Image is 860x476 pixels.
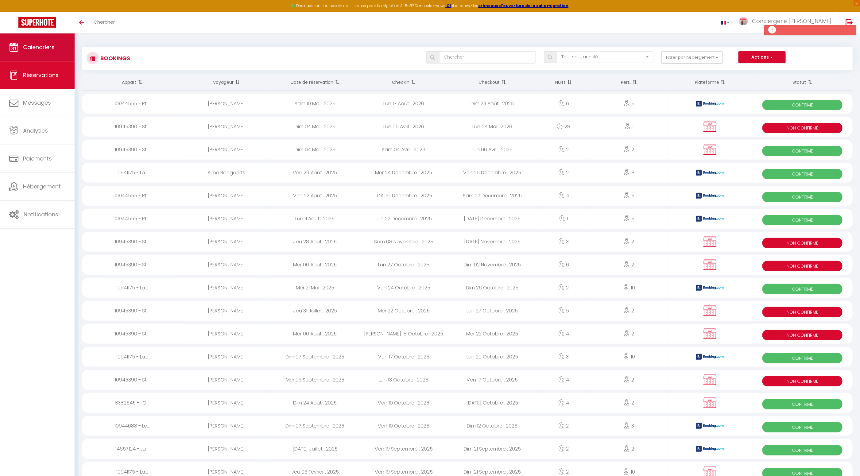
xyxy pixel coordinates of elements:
th: Sort by checkout [448,74,537,91]
span: Notifications [24,211,58,218]
img: Super Booking [18,17,56,28]
span: Hébergement [23,183,61,190]
th: Sort by rentals [82,74,182,91]
span: Analytics [23,127,48,134]
th: Sort by guest [182,74,271,91]
th: Sort by channel [668,74,752,91]
a: créneaux d'ouverture de la salle migration [478,3,569,8]
th: Sort by checkin [359,74,448,91]
button: Actions [738,51,786,64]
span: Réservations [23,71,59,79]
span: Chercher [94,19,115,25]
img: logout [846,19,853,26]
span: Calendriers [23,43,55,51]
span: Messages [23,99,51,106]
span: Conciergerie [PERSON_NAME] [752,17,831,25]
th: Sort by people [591,74,668,91]
th: Sort by booking date [271,74,359,91]
a: Chercher [89,12,119,33]
button: Ouvrir le widget de chat LiveChat [5,2,23,21]
th: Sort by status [753,74,853,91]
input: Chercher [439,51,536,64]
img: ... [739,17,748,25]
span: Paiements [23,155,52,162]
th: Sort by nights [537,74,591,91]
a: ... Conciergerie [PERSON_NAME] [734,12,839,33]
button: Filtrer par hébergement [661,51,723,64]
h3: Bookings [99,51,130,65]
a: ICI [446,3,451,8]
